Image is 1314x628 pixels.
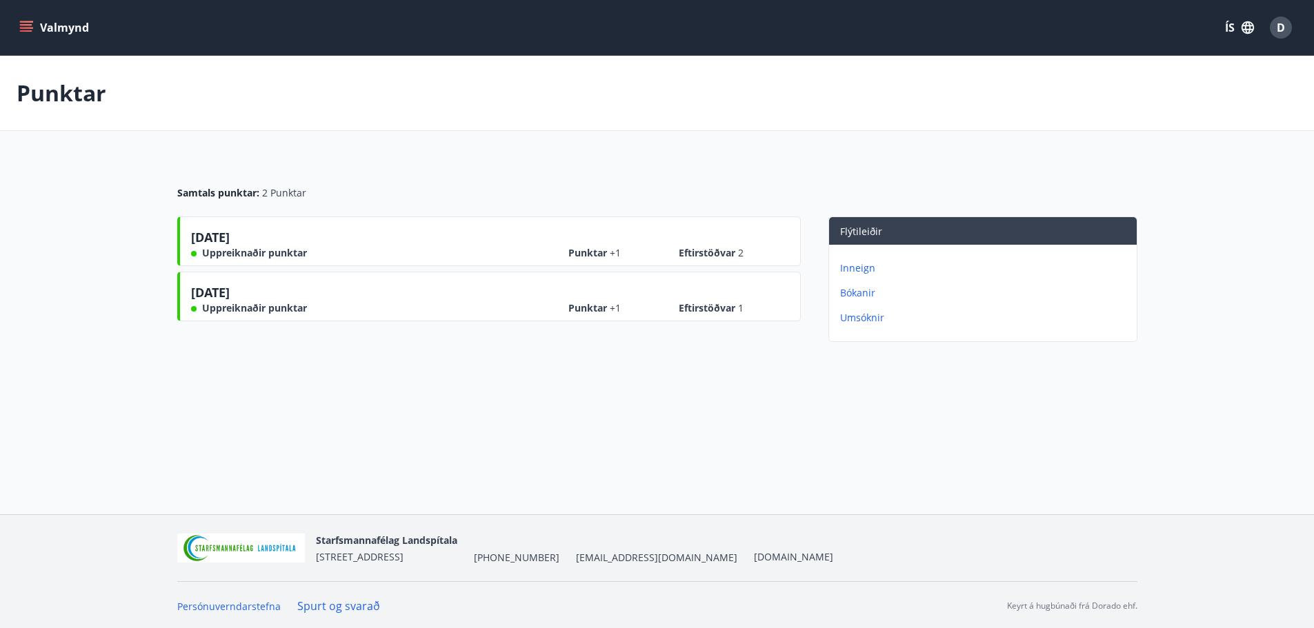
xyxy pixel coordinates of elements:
[474,551,559,565] span: [PHONE_NUMBER]
[17,78,106,108] p: Punktar
[576,551,737,565] span: [EMAIL_ADDRESS][DOMAIN_NAME]
[316,550,404,563] span: [STREET_ADDRESS]
[262,186,306,200] span: 2 Punktar
[177,186,259,200] span: Samtals punktar :
[840,261,1131,275] p: Inneign
[177,534,306,563] img: 55zIgFoyM5pksCsVQ4sUOj1FUrQvjI8pi0QwpkWm.png
[610,301,621,314] span: +1
[568,246,637,260] span: Punktar
[840,225,882,238] span: Flýtileiðir
[316,534,457,547] span: Starfsmannafélag Landspítala
[679,246,748,260] span: Eftirstöðvar
[202,301,307,315] span: Uppreiknaðir punktar
[191,229,230,251] span: [DATE]
[191,284,230,306] span: [DATE]
[1277,20,1285,35] span: D
[840,311,1131,325] p: Umsóknir
[1217,15,1262,40] button: ÍS
[177,600,281,613] a: Persónuverndarstefna
[202,246,307,260] span: Uppreiknaðir punktar
[840,286,1131,300] p: Bókanir
[738,246,744,259] span: 2
[297,598,380,614] a: Spurt og svarað
[679,301,748,315] span: Eftirstöðvar
[568,301,637,315] span: Punktar
[738,301,744,314] span: 1
[1007,600,1137,612] p: Keyrt á hugbúnaði frá Dorado ehf.
[1264,11,1297,44] button: D
[17,15,94,40] button: menu
[754,550,833,563] a: [DOMAIN_NAME]
[610,246,621,259] span: +1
